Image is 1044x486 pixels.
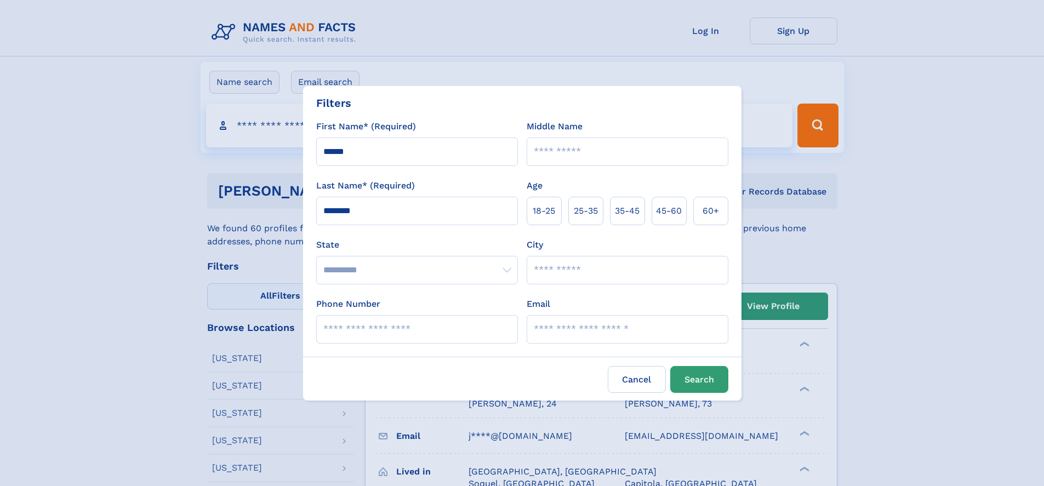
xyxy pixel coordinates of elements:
label: City [527,238,543,251]
label: Email [527,298,550,311]
span: 45‑60 [656,204,682,218]
label: Middle Name [527,120,583,133]
label: Age [527,179,543,192]
button: Search [670,366,728,393]
span: 35‑45 [615,204,640,218]
label: Cancel [608,366,666,393]
label: State [316,238,518,251]
span: 25‑35 [574,204,598,218]
span: 60+ [703,204,719,218]
label: First Name* (Required) [316,120,416,133]
div: Filters [316,95,351,111]
label: Phone Number [316,298,380,311]
label: Last Name* (Required) [316,179,415,192]
span: 18‑25 [533,204,555,218]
